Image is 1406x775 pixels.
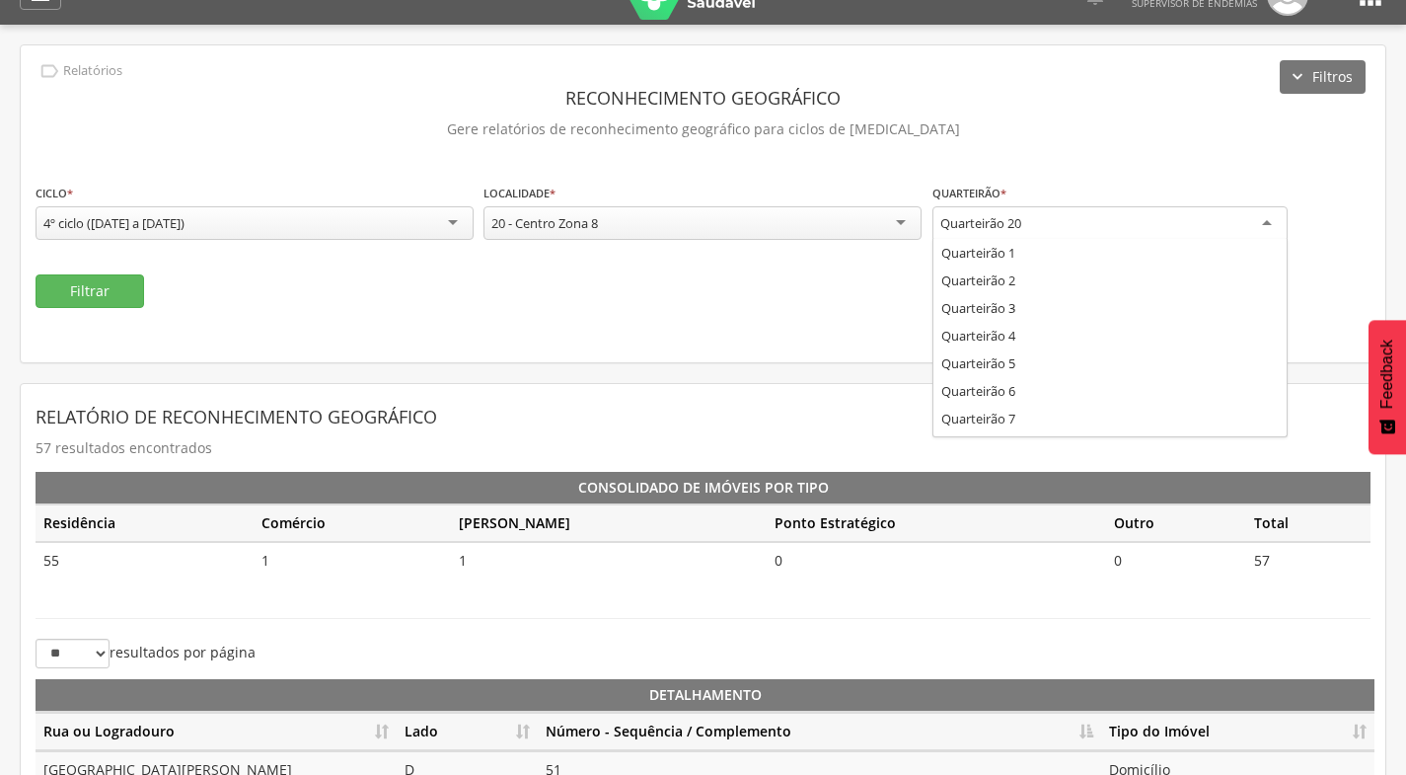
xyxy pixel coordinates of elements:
th: Outro [1106,504,1245,542]
th: Rua ou Logradouro: Ordenar colunas de forma ascendente [36,713,397,751]
div: Quarteirão 6 [933,377,1287,405]
th: Comércio [254,504,452,542]
div: Quarteirão 5 [933,349,1287,377]
td: 1 [254,542,452,579]
button: Filtrar [36,274,144,308]
div: 4º ciclo ([DATE] a [DATE]) [43,214,185,232]
label: resultados por página [36,639,256,668]
td: 0 [1106,542,1245,579]
p: 57 resultados encontrados [36,434,1370,462]
header: Reconhecimento Geográfico [36,80,1370,116]
i:  [38,60,60,82]
div: Quarteirão 20 [940,214,1021,232]
th: Total [1246,504,1370,542]
div: 20 - Centro Zona 8 [491,214,598,232]
p: Gere relatórios de reconhecimento geográfico para ciclos de [MEDICAL_DATA] [36,116,1370,143]
th: Residência [36,504,254,542]
td: 1 [451,542,767,579]
p: Relatórios [63,63,122,79]
th: Detalhamento [36,679,1374,713]
label: Localidade [483,186,555,201]
label: Quarteirão [932,186,1006,201]
td: 0 [767,542,1106,579]
th: Lado: Ordenar colunas de forma ascendente [397,713,538,751]
div: Quarteirão 1 [933,239,1287,267]
button: Feedback - Mostrar pesquisa [1369,320,1406,454]
th: Tipo do Imóvel: Ordenar colunas de forma ascendente [1101,713,1374,751]
div: Quarteirão 7 [933,405,1287,432]
span: Feedback [1378,340,1396,409]
th: Número - Sequência / Complemento: Ordenar colunas de forma descendente [538,713,1101,751]
select: resultados por página [36,639,110,668]
th: Ponto Estratégico [767,504,1106,542]
td: 55 [36,542,254,579]
td: 57 [1246,542,1370,579]
label: Ciclo [36,186,73,201]
div: Quarteirão 8 [933,432,1287,460]
button: Filtros [1280,60,1366,94]
th: Consolidado de Imóveis por Tipo [36,472,1370,504]
div: Quarteirão 2 [933,267,1287,294]
div: Quarteirão 4 [933,322,1287,349]
header: Relatório de Reconhecimento Geográfico [36,399,1370,434]
th: [PERSON_NAME] [451,504,767,542]
div: Quarteirão 3 [933,294,1287,322]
